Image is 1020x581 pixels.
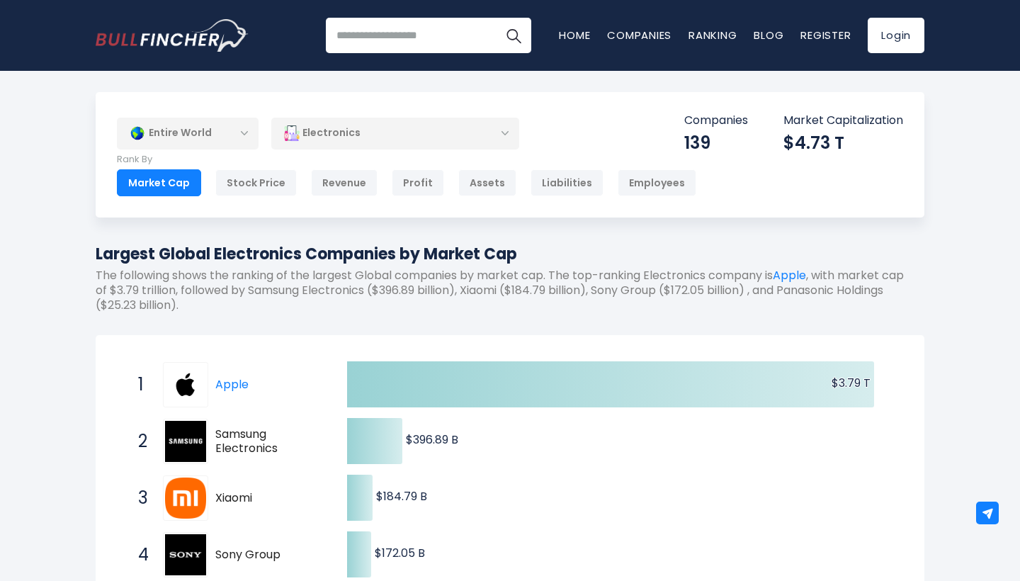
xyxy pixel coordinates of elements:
[783,132,903,154] div: $4.73 T
[96,19,249,52] img: Bullfincher logo
[458,169,516,196] div: Assets
[375,545,425,561] text: $172.05 B
[215,491,322,506] span: Xiaomi
[131,543,145,567] span: 4
[754,28,783,43] a: Blog
[117,154,696,166] p: Rank By
[131,429,145,453] span: 2
[832,375,871,391] text: $3.79 T
[215,427,322,457] span: Samsung Electronics
[165,421,206,462] img: Samsung Electronics
[215,169,297,196] div: Stock Price
[96,19,248,52] a: Go to homepage
[783,113,903,128] p: Market Capitalization
[406,431,458,448] text: $396.89 B
[271,117,519,150] div: Electronics
[96,242,924,266] h1: Largest Global Electronics Companies by Market Cap
[215,376,249,393] a: Apple
[868,18,924,53] a: Login
[684,132,748,154] div: 139
[688,28,737,43] a: Ranking
[165,534,206,575] img: Sony Group
[215,548,322,563] span: Sony Group
[684,113,748,128] p: Companies
[559,28,590,43] a: Home
[131,373,145,397] span: 1
[392,169,444,196] div: Profit
[117,117,259,150] div: Entire World
[376,488,427,504] text: $184.79 B
[131,486,145,510] span: 3
[607,28,671,43] a: Companies
[163,362,215,407] a: Apple
[311,169,378,196] div: Revenue
[800,28,851,43] a: Register
[96,269,924,312] p: The following shows the ranking of the largest Global companies by market cap. The top-ranking El...
[117,169,201,196] div: Market Cap
[165,478,206,519] img: Xiaomi
[773,267,806,283] a: Apple
[618,169,696,196] div: Employees
[496,18,531,53] button: Search
[531,169,603,196] div: Liabilities
[165,364,206,405] img: Apple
